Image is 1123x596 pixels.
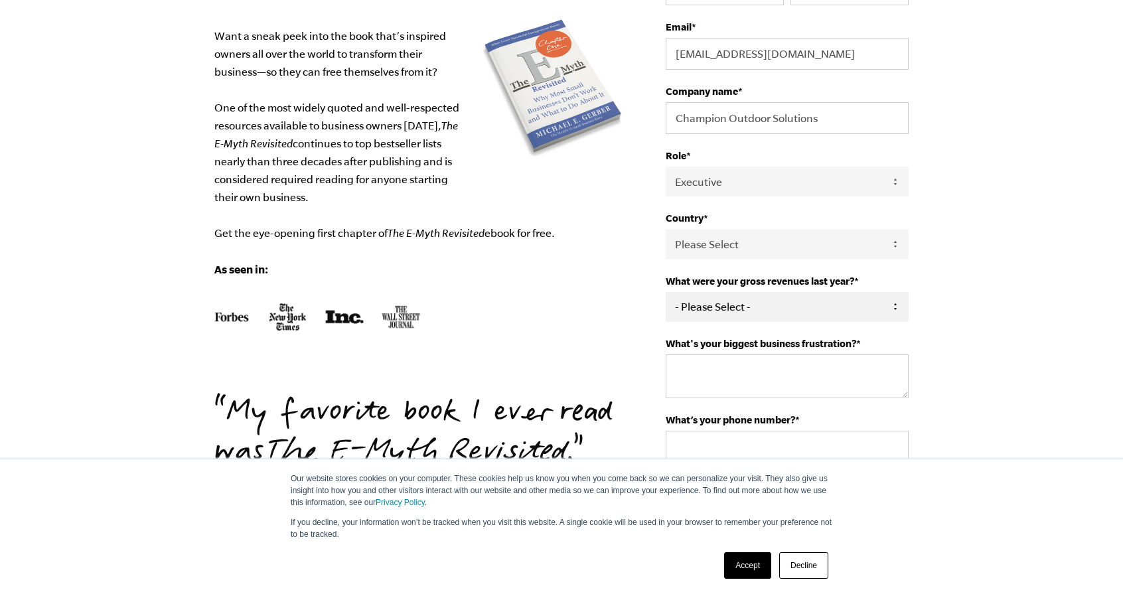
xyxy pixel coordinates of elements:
[480,15,626,164] img: e-myth revisited book summary
[388,227,485,239] i: The E-Myth Revisited
[214,394,626,474] p: My favorite book I ever read was .
[666,150,686,161] span: Role
[779,552,828,579] a: Decline
[214,27,626,279] p: Want a sneak peek into the book that’s inspired owners all over the world to transform their busi...
[666,86,738,97] span: Company name
[291,473,832,508] p: Our website stores cookies on your computer. These cookies help us know you when you come back so...
[376,498,425,507] a: Privacy Policy
[214,263,268,275] strong: As seen in:
[666,212,704,224] span: Country
[666,275,854,287] span: What were your gross revenues last year?
[724,552,771,579] a: Accept
[214,119,458,149] i: The E-Myth Revisited
[666,338,856,349] span: What's your biggest business frustration?
[214,303,420,331] img: E-Myth-Revisited-Book
[666,414,795,425] span: What’s your phone number?
[263,432,566,476] em: The E-Myth Revisited
[291,516,832,540] p: If you decline, your information won’t be tracked when you visit this website. A single cookie wi...
[666,21,692,33] span: Email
